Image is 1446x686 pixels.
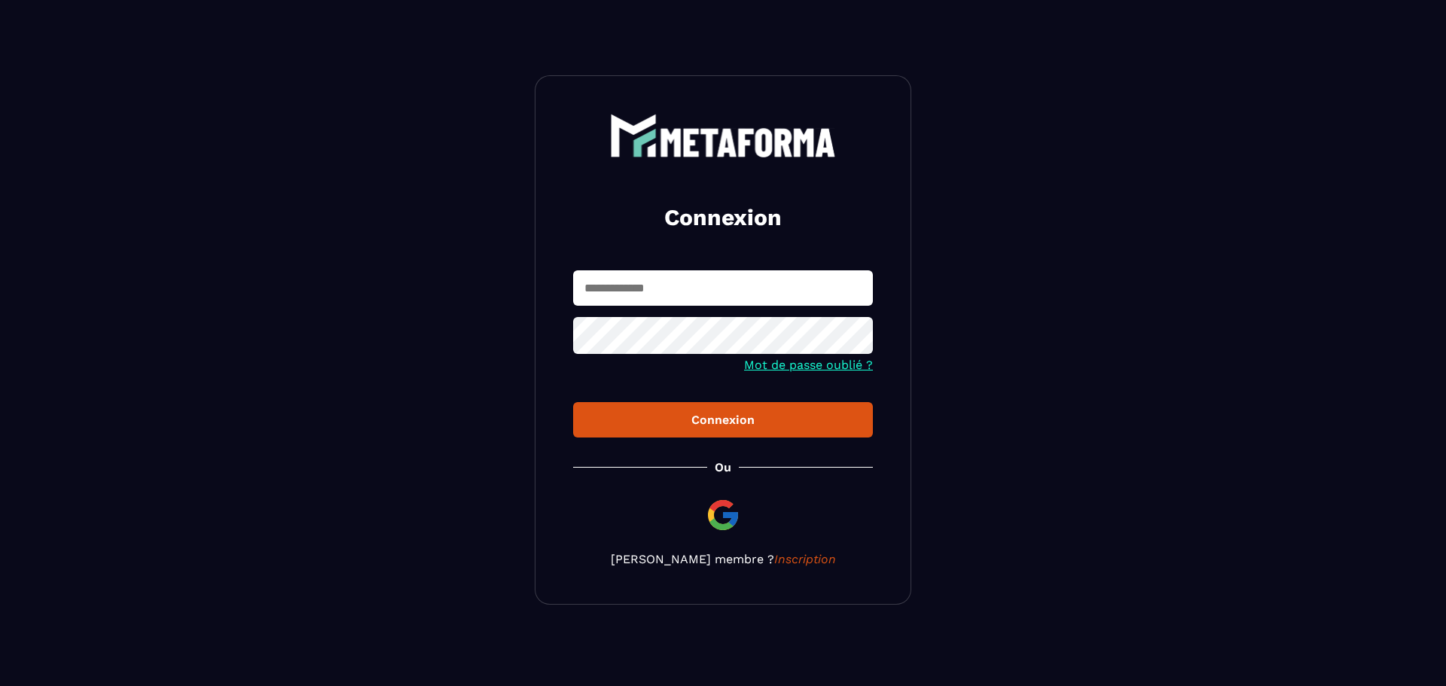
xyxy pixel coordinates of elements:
a: logo [573,114,873,157]
p: [PERSON_NAME] membre ? [573,552,873,566]
h2: Connexion [591,203,855,233]
img: logo [610,114,836,157]
a: Mot de passe oublié ? [744,358,873,372]
button: Connexion [573,402,873,438]
p: Ou [715,460,731,474]
a: Inscription [774,552,836,566]
div: Connexion [585,413,861,427]
img: google [705,497,741,533]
